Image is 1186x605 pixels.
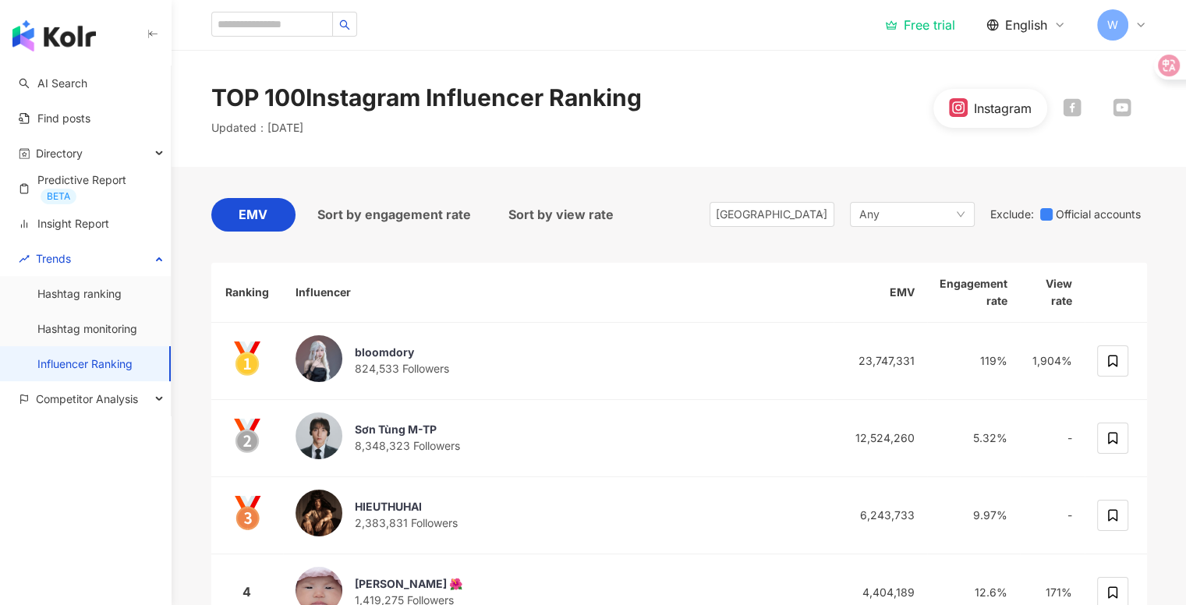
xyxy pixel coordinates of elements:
div: HIEUTHUHAI [355,499,458,515]
div: 6,243,733 [846,507,915,524]
span: Sort by engagement rate [317,205,471,225]
span: search [339,19,350,30]
a: KOL Avatarbloomdory824,533 Followers [296,335,821,387]
span: rise [19,253,30,264]
span: Competitor Analysis [36,381,138,416]
div: 1,904% [1032,352,1072,370]
span: Trends [36,241,71,276]
div: 4,404,189 [846,584,915,601]
a: Free trial [885,17,955,33]
a: KOL AvatarHIEUTHUHAI2,383,831 Followers [296,490,821,541]
th: Ranking [211,263,283,323]
div: 171% [1032,584,1072,601]
p: Updated ： [DATE] [211,120,303,136]
th: View rate [1020,263,1085,323]
span: 824,533 Followers [355,362,449,375]
div: Sơn Tùng M-TP [355,422,460,437]
span: Any [859,206,880,223]
a: Hashtag ranking [37,286,122,302]
a: searchAI Search [19,76,87,91]
div: [PERSON_NAME] 🌺 [355,576,462,592]
a: Influencer Ranking [37,356,133,372]
a: Hashtag monitoring [37,321,137,337]
a: Insight Report [19,216,109,232]
td: - [1020,477,1085,554]
div: 12.6% [940,584,1007,601]
div: 9.97% [940,507,1007,524]
span: Exclude : [990,208,1034,221]
a: Predictive ReportBETA [19,172,158,204]
img: logo [12,20,96,51]
span: Sort by view rate [508,205,614,225]
div: 12,524,260 [846,430,915,447]
td: - [1020,400,1085,477]
th: Influencer [283,263,834,323]
span: Official accounts [1053,206,1147,223]
span: EMV [239,205,267,225]
div: 5.32% [940,430,1007,447]
th: Engagement rate [927,263,1020,323]
span: English [1005,16,1047,34]
img: KOL Avatar [296,335,342,382]
img: KOL Avatar [296,412,342,459]
div: 4 [224,582,271,602]
span: Directory [36,136,83,171]
div: bloomdory [355,345,449,360]
span: W [1107,16,1118,34]
div: Instagram [974,100,1032,117]
a: KOL AvatarSơn Tùng M-TP8,348,323 Followers [296,412,821,464]
a: Find posts [19,111,90,126]
th: EMV [834,263,927,323]
span: 8,348,323 Followers [355,439,460,452]
span: down [956,210,965,219]
div: 119% [940,352,1007,370]
div: 23,747,331 [846,352,915,370]
span: 2,383,831 Followers [355,516,458,529]
div: TOP 100 Instagram Influencer Ranking [211,81,642,114]
div: [GEOGRAPHIC_DATA] [716,203,766,226]
img: KOL Avatar [296,490,342,536]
